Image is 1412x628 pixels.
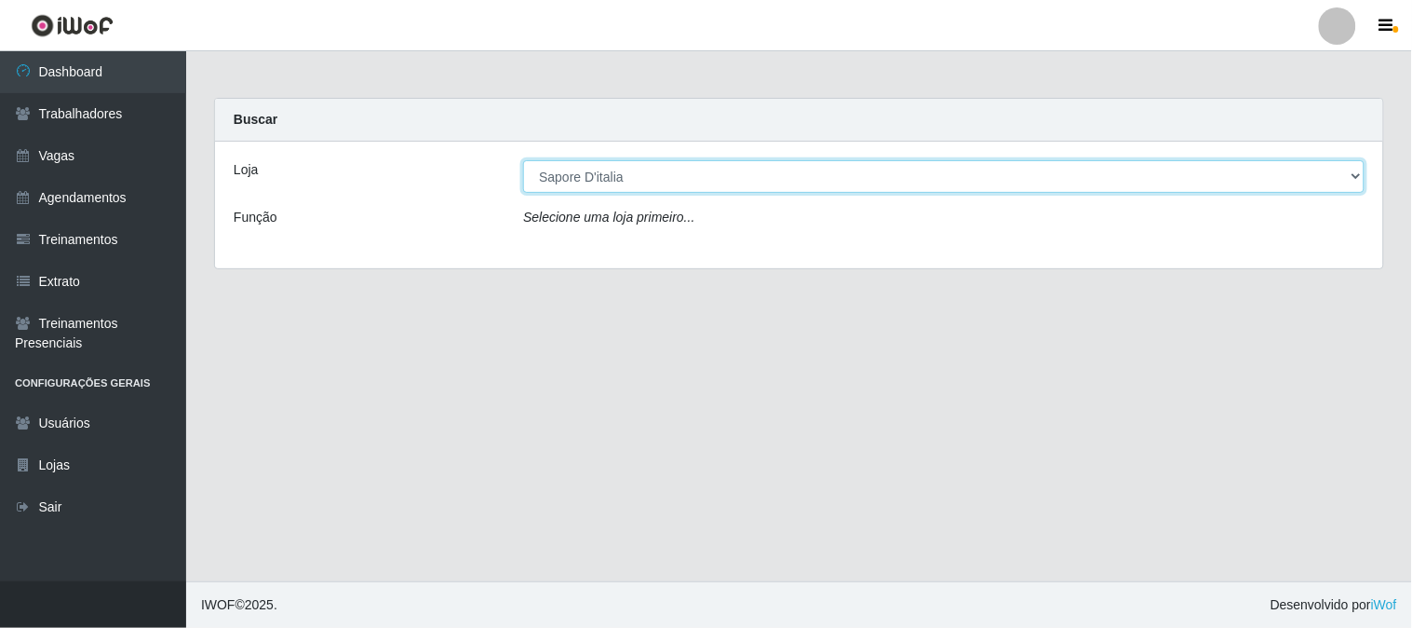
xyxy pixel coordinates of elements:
[523,210,694,225] i: Selecione uma loja primeiro...
[1271,595,1397,615] span: Desenvolvido por
[234,208,277,227] label: Função
[1371,597,1397,612] a: iWof
[201,595,277,615] span: © 2025 .
[234,112,277,127] strong: Buscar
[31,14,114,37] img: CoreUI Logo
[234,160,258,180] label: Loja
[201,597,235,612] span: IWOF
